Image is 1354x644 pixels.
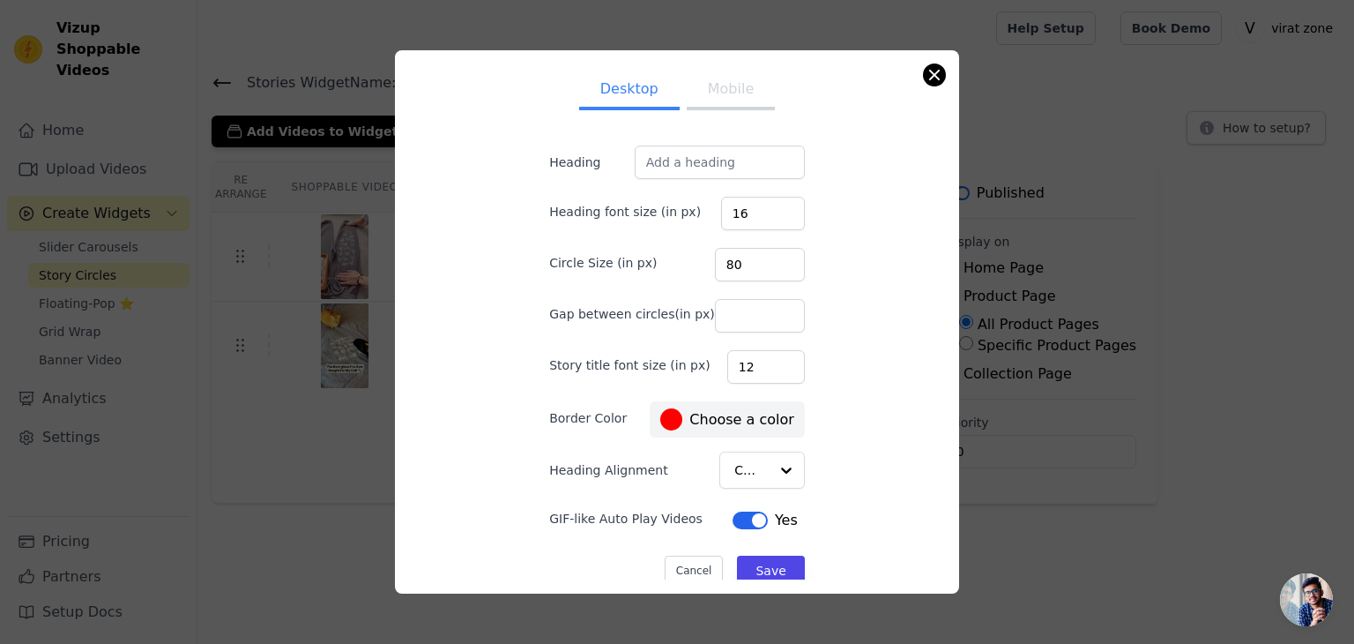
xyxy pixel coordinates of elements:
label: Gap between circles(in px) [549,305,715,323]
button: Mobile [687,71,775,110]
input: Add a heading [635,146,805,179]
label: Border Color [549,409,627,427]
label: Story title font size (in px) [549,356,710,374]
button: Desktop [579,71,680,110]
span: Yes [775,510,798,531]
button: Save [737,556,804,586]
label: Heading Alignment [549,461,671,479]
label: Heading font size (in px) [549,203,701,221]
label: Choose a color [660,408,793,431]
button: Close modal [924,64,945,86]
label: GIF-like Auto Play Videos [549,510,703,528]
button: Cancel [665,556,724,586]
a: Open chat [1280,573,1333,626]
label: Heading [549,154,635,171]
label: Circle Size (in px) [549,254,657,272]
